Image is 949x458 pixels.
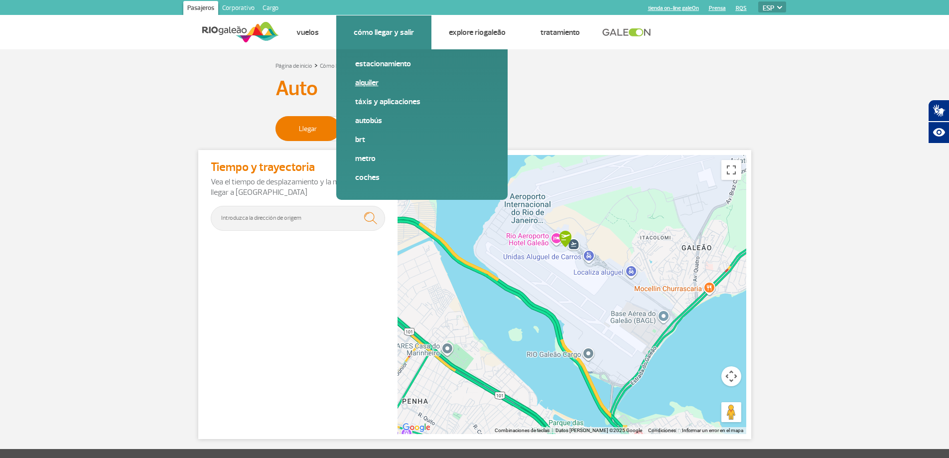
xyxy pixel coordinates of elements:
a: Metro [355,153,489,164]
a: Táxis y aplicaciones [355,96,489,107]
a: > [314,59,318,71]
a: Autobús [355,115,489,126]
a: Informar un error en el mapa [682,428,743,433]
a: Cómo llegar y salir [320,62,365,70]
a: Explore RIOgaleão [449,27,506,37]
h3: Auto [275,76,674,101]
div: Plugin de acessibilidade da Hand Talk. [928,100,949,144]
a: Cargo [259,1,282,17]
a: Prensa [709,5,726,11]
p: Vea el tiempo de desplazamiento y la mejor ruta para llegar a [GEOGRAPHIC_DATA] [211,177,385,198]
button: Abrir tradutor de língua de sinais. [928,100,949,122]
a: tienda on-line galeOn [648,5,699,11]
button: Arrastra el hombrecito naranja al mapa para abrir Street View [721,402,741,422]
a: Cómo llegar y salir [354,27,414,37]
a: Alquiler [355,77,489,88]
a: RQS [736,5,747,11]
input: Introduzca la dirección de origem [211,206,385,231]
span: Llegar [276,117,340,141]
button: Activar o desactivar la vista de pantalla completa [721,160,741,180]
button: Abrir recursos assistivos. [928,122,949,144]
button: Controles de visualización del mapa [721,366,741,386]
img: Google [400,421,433,434]
a: Pasajeros [183,1,218,17]
a: Vuelos [296,27,319,37]
span: Datos [PERSON_NAME] ©2025 Google [555,428,642,433]
h4: Tiempo y trayectoria [211,160,385,174]
a: Condiciones [648,428,676,433]
a: Página de inicio [275,62,312,70]
a: Estacionamiento [355,58,489,69]
a: Abrir esta área en Google Maps (se abre en una ventana nueva) [400,421,433,434]
button: Combinaciones de teclas [495,427,549,434]
a: BRT [355,134,489,145]
a: Coches [355,172,489,183]
a: Corporativo [218,1,259,17]
a: Tratamiento [541,27,580,37]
